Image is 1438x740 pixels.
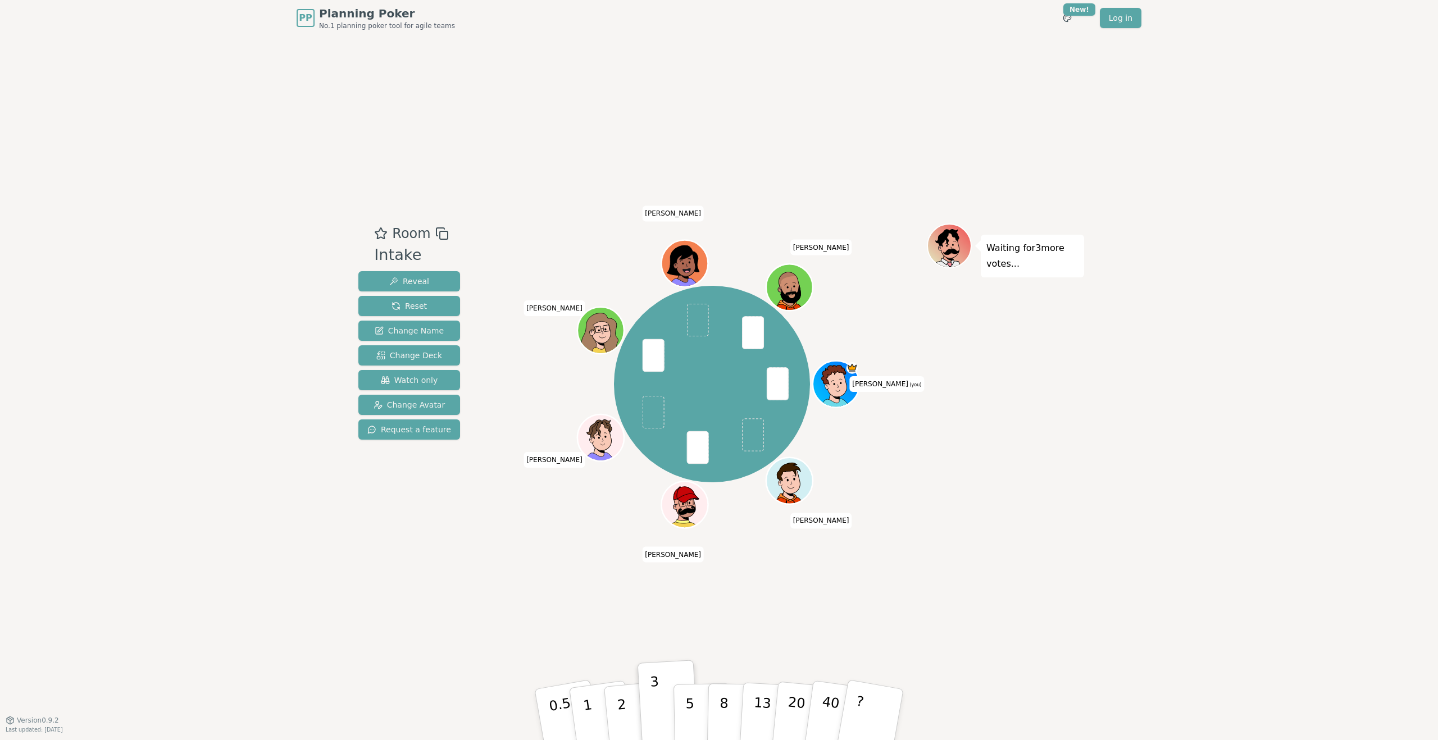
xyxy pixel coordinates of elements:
span: Click to change your name [642,205,704,221]
button: Change Avatar [358,395,460,415]
span: Change Deck [376,350,442,361]
span: (you) [908,382,922,387]
button: Change Name [358,321,460,341]
span: Click to change your name [524,452,585,468]
p: Waiting for 3 more votes... [986,240,1078,272]
span: Click to change your name [524,300,585,316]
span: PP [299,11,312,25]
button: New! [1057,8,1077,28]
span: Reset [392,300,427,312]
span: Last updated: [DATE] [6,727,63,733]
span: Room [392,223,430,244]
span: Change Avatar [374,399,445,410]
div: Intake [374,244,448,267]
span: Click to change your name [642,546,704,562]
button: Watch only [358,370,460,390]
a: Log in [1100,8,1141,28]
span: Click to change your name [790,513,852,528]
button: Reset [358,296,460,316]
span: Watch only [381,374,438,386]
span: No.1 planning poker tool for agile teams [319,21,455,30]
a: PPPlanning PokerNo.1 planning poker tool for agile teams [297,6,455,30]
button: Version0.9.2 [6,716,59,725]
button: Reveal [358,271,460,291]
span: Planning Poker [319,6,455,21]
button: Change Deck [358,345,460,366]
span: Version 0.9.2 [17,716,59,725]
button: Request a feature [358,419,460,440]
span: Alex is the host [846,362,858,374]
span: Reveal [389,276,429,287]
span: Click to change your name [790,239,852,255]
div: New! [1063,3,1095,16]
span: Change Name [375,325,444,336]
p: 3 [650,674,662,735]
span: Click to change your name [849,376,924,392]
button: Add as favourite [374,223,388,244]
span: Request a feature [367,424,451,435]
button: Click to change your avatar [814,362,858,406]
